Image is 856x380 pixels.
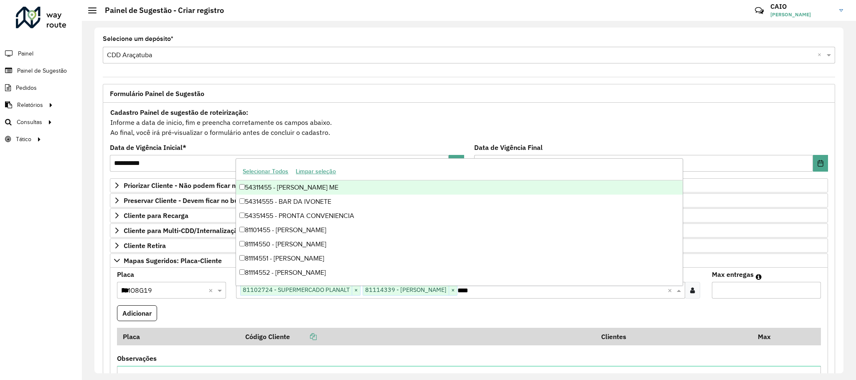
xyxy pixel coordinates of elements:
span: Cliente para Multi-CDD/Internalização [124,227,241,234]
button: Selecionar Todos [239,165,292,178]
span: Preservar Cliente - Devem ficar no buffer, não roteirizar [124,197,294,204]
button: Adicionar [117,305,157,321]
div: 81114550 - [PERSON_NAME] [236,237,682,251]
span: × [449,285,457,295]
span: Clear all [668,285,675,295]
label: Max entregas [712,269,754,279]
div: 81114551 - [PERSON_NAME] [236,251,682,266]
a: Preservar Cliente - Devem ficar no buffer, não roteirizar [110,193,828,208]
th: Max [752,328,785,345]
span: Painel [18,49,33,58]
span: Clear all [208,285,216,295]
div: 81101455 - [PERSON_NAME] [236,223,682,237]
span: 81102724 - SUPERMERCADO PLANALT [241,285,352,295]
a: Cliente para Recarga [110,208,828,223]
a: Mapas Sugeridos: Placa-Cliente [110,253,828,268]
span: Pedidos [16,84,37,92]
span: Relatórios [17,101,43,109]
div: 54351455 - PRONTA CONVENIENCIA [236,209,682,223]
strong: Cadastro Painel de sugestão de roteirização: [110,108,248,117]
ng-dropdown-panel: Options list [236,158,683,286]
div: 81114552 - [PERSON_NAME] [236,266,682,280]
a: Cliente para Multi-CDD/Internalização [110,223,828,238]
span: [PERSON_NAME] [770,11,833,18]
span: Formulário Painel de Sugestão [110,90,204,97]
div: 54314555 - BAR DA IVONETE [236,195,682,209]
th: Código Cliente [240,328,595,345]
label: Observações [117,353,157,363]
button: Choose Date [813,155,828,172]
span: Painel de Sugestão [17,66,67,75]
h3: CAIO [770,3,833,10]
a: Priorizar Cliente - Não podem ficar no buffer [110,178,828,193]
th: Clientes [595,328,752,345]
div: Informe a data de inicio, fim e preencha corretamente os campos abaixo. Ao final, você irá pré-vi... [110,107,828,138]
span: Priorizar Cliente - Não podem ficar no buffer [124,182,260,189]
label: Placa [117,269,134,279]
a: Copiar [290,332,317,341]
div: 81114553 - [PERSON_NAME] [236,280,682,294]
a: Cliente Retira [110,238,828,253]
label: Selecione um depósito [103,34,173,44]
span: × [352,285,360,295]
label: Data de Vigência Inicial [110,142,186,152]
em: Máximo de clientes que serão colocados na mesma rota com os clientes informados [756,274,762,280]
span: Clear all [818,50,825,60]
span: Consultas [17,118,42,127]
span: Mapas Sugeridos: Placa-Cliente [124,257,222,264]
button: Choose Date [449,155,464,172]
button: Limpar seleção [292,165,340,178]
a: Contato Rápido [750,2,768,20]
h2: Painel de Sugestão - Criar registro [97,6,224,15]
span: Cliente para Recarga [124,212,188,219]
span: Tático [16,135,31,144]
div: 54311455 - [PERSON_NAME] ME [236,180,682,195]
span: Cliente Retira [124,242,166,249]
th: Placa [117,328,240,345]
span: 81114339 - [PERSON_NAME] [363,285,449,295]
label: Data de Vigência Final [474,142,543,152]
